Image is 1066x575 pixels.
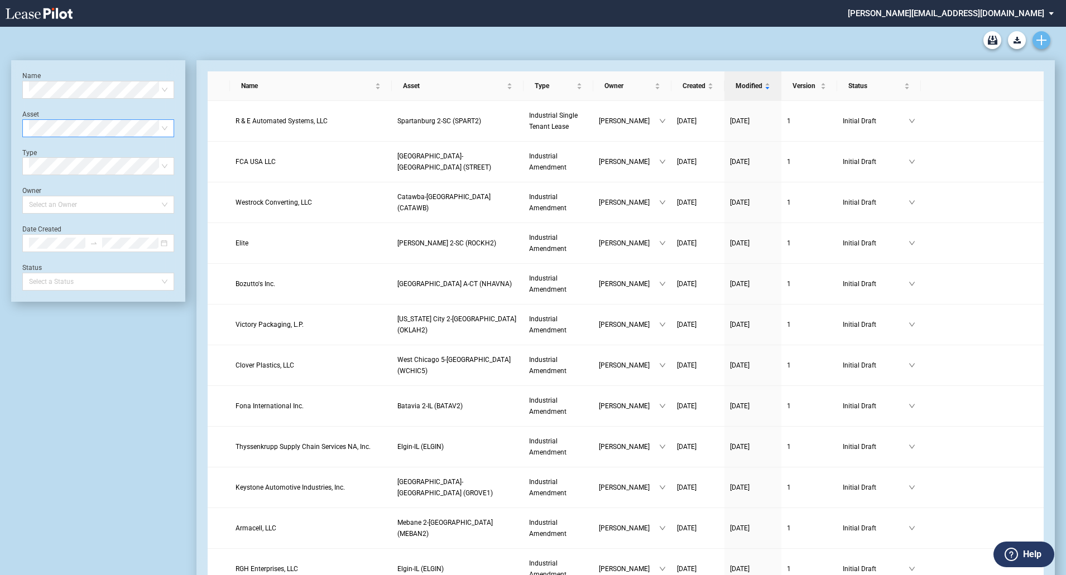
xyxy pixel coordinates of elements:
[236,238,387,249] a: Elite
[909,158,915,165] span: down
[736,80,762,91] span: Modified
[529,354,588,376] a: Industrial Amendment
[529,234,566,253] span: Industrial Amendment
[843,441,909,452] span: Initial Draft
[1008,31,1026,49] button: Download Blank Form
[397,280,512,288] span: North Haven Building A-CT (NHAVNA)
[730,158,750,166] span: [DATE]
[730,199,750,206] span: [DATE]
[397,191,518,214] a: Catawba-[GEOGRAPHIC_DATA] (CATAWB)
[529,232,588,254] a: Industrial Amendment
[529,313,588,336] a: Industrial Amendment
[848,80,902,91] span: Status
[677,278,719,289] a: [DATE]
[730,278,776,289] a: [DATE]
[593,71,671,101] th: Owner
[730,400,776,412] a: [DATE]
[236,278,387,289] a: Bozutto's Inc.
[1033,31,1050,49] a: Create new document
[909,525,915,531] span: down
[236,361,294,369] span: Clover Plastics, LLC
[781,71,837,101] th: Version
[397,278,518,289] a: [GEOGRAPHIC_DATA] A-CT (NHAVNA)
[22,149,37,157] label: Type
[677,441,719,452] a: [DATE]
[787,402,791,410] span: 1
[787,117,791,125] span: 1
[787,239,791,247] span: 1
[787,563,832,574] a: 1
[787,280,791,288] span: 1
[787,199,791,206] span: 1
[236,197,387,208] a: Westrock Converting, LLC
[397,517,518,539] a: Mebane 2-[GEOGRAPHIC_DATA] (MEBAN2)
[787,361,791,369] span: 1
[529,193,566,212] span: Industrial Amendment
[677,523,719,534] a: [DATE]
[236,523,387,534] a: Armacell, LLC
[730,441,776,452] a: [DATE]
[529,191,588,214] a: Industrial Amendment
[677,360,719,371] a: [DATE]
[843,278,909,289] span: Initial Draft
[993,542,1054,567] button: Help
[529,476,588,499] a: Industrial Amendment
[677,280,697,288] span: [DATE]
[397,193,491,212] span: Catawba-NC (CATAWB)
[677,402,697,410] span: [DATE]
[236,565,298,573] span: RGH Enterprises, LLC
[604,80,652,91] span: Owner
[677,400,719,412] a: [DATE]
[397,441,518,452] a: Elgin-IL (ELGIN)
[677,199,697,206] span: [DATE]
[599,400,659,412] span: [PERSON_NAME]
[677,565,697,573] span: [DATE]
[843,400,909,412] span: Initial Draft
[659,118,666,124] span: down
[793,80,818,91] span: Version
[529,273,588,295] a: Industrial Amendment
[236,158,276,166] span: FCA USA LLC
[730,402,750,410] span: [DATE]
[1005,31,1029,49] md-menu: Download Blank Form List
[909,199,915,206] span: down
[843,115,909,127] span: Initial Draft
[236,441,387,452] a: Thyssenkrupp Supply Chain Services NA, Inc.
[837,71,921,101] th: Status
[787,441,832,452] a: 1
[843,319,909,330] span: Initial Draft
[909,566,915,572] span: down
[659,525,666,531] span: down
[659,566,666,572] span: down
[236,239,248,247] span: Elite
[659,158,666,165] span: down
[909,484,915,491] span: down
[22,110,39,118] label: Asset
[730,443,750,451] span: [DATE]
[677,524,697,532] span: [DATE]
[236,360,387,371] a: Clover Plastics, LLC
[677,321,697,328] span: [DATE]
[397,565,444,573] span: Elgin-IL (ELGIN)
[236,400,387,412] a: Fona International Inc.
[677,156,719,167] a: [DATE]
[730,239,750,247] span: [DATE]
[909,321,915,328] span: down
[529,478,566,497] span: Industrial Amendment
[236,319,387,330] a: Victory Packaging, L.P.
[529,397,566,415] span: Industrial Amendment
[529,356,566,375] span: Industrial Amendment
[599,360,659,371] span: [PERSON_NAME]
[787,319,832,330] a: 1
[397,356,511,375] span: West Chicago 5-IL (WCHIC5)
[236,443,371,451] span: Thyssenkrupp Supply Chain Services NA, Inc.
[677,563,719,574] a: [DATE]
[236,156,387,167] a: FCA USA LLC
[787,565,791,573] span: 1
[787,197,832,208] a: 1
[529,437,566,456] span: Industrial Amendment
[730,319,776,330] a: [DATE]
[677,484,697,491] span: [DATE]
[787,156,832,167] a: 1
[677,117,697,125] span: [DATE]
